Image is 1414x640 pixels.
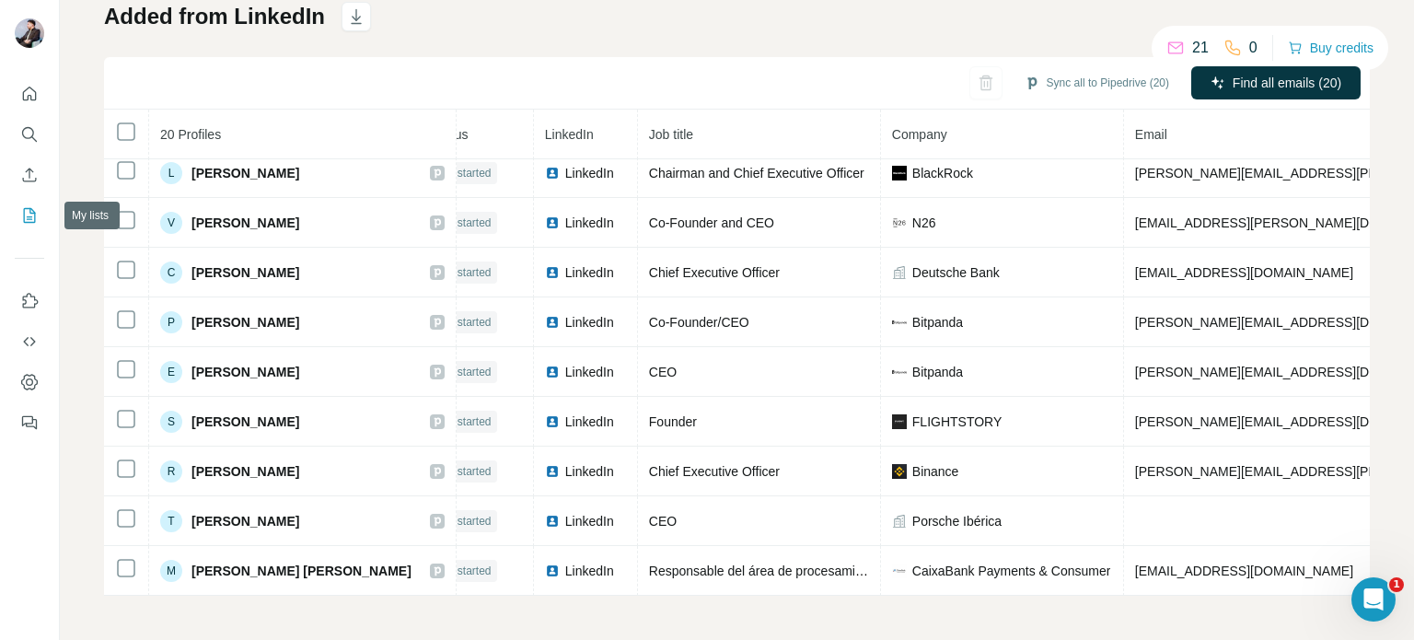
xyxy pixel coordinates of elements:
span: Company [892,127,947,142]
span: LinkedIn [565,413,614,431]
span: Founder [649,414,697,429]
span: Deutsche Bank [912,263,1000,282]
div: E [160,361,182,383]
p: 0 [1249,37,1258,59]
span: LinkedIn [545,127,594,142]
button: Find all emails (20) [1191,66,1361,99]
h1: Added from LinkedIn [104,2,325,31]
img: LinkedIn logo [545,166,560,180]
button: Dashboard [15,366,44,399]
img: LinkedIn logo [545,215,560,230]
span: Not started [437,563,492,579]
button: Use Surfe on LinkedIn [15,285,44,318]
span: Not started [437,364,492,380]
img: LinkedIn logo [545,315,560,330]
div: S [160,411,182,433]
span: Chief Executive Officer [649,464,780,479]
span: Co-Founder and CEO [649,215,774,230]
span: Not started [437,463,492,480]
button: Use Surfe API [15,325,44,358]
span: Responsable del área de procesamiento de operaciones [649,564,972,578]
span: [PERSON_NAME] [191,164,299,182]
span: [PERSON_NAME] [191,313,299,332]
iframe: Intercom live chat [1351,577,1396,622]
img: company-logo [892,369,907,374]
img: LinkedIn logo [545,265,560,280]
img: company-logo [892,414,907,429]
img: Avatar [15,18,44,48]
div: T [160,510,182,532]
button: Enrich CSV [15,158,44,192]
span: LinkedIn [565,214,614,232]
span: FLIGHTSTORY [912,413,1003,431]
img: company-logo [892,320,907,324]
span: Not started [437,413,492,430]
img: company-logo [892,215,907,230]
span: Binance [912,462,959,481]
span: [PERSON_NAME] [191,363,299,381]
button: Feedback [15,406,44,439]
span: [EMAIL_ADDRESS][DOMAIN_NAME] [1135,265,1353,280]
span: LinkedIn [565,562,614,580]
span: LinkedIn [565,313,614,332]
span: [PERSON_NAME] [191,413,299,431]
img: LinkedIn logo [545,365,560,379]
span: Find all emails (20) [1233,74,1341,92]
span: Co-Founder/CEO [649,315,749,330]
img: LinkedIn logo [545,414,560,429]
span: Email [1135,127,1167,142]
span: LinkedIn [565,512,614,530]
span: 20 Profiles [160,127,221,142]
span: [PERSON_NAME] [191,263,299,282]
span: LinkedIn [565,164,614,182]
span: Bitpanda [912,363,963,381]
span: 1 [1389,577,1404,592]
span: Chairman and Chief Executive Officer [649,166,864,180]
span: Not started [437,215,492,231]
div: C [160,262,182,284]
span: [PERSON_NAME] [191,512,299,530]
span: CEO [649,365,677,379]
img: company-logo [892,564,907,578]
button: Buy credits [1288,35,1373,61]
div: R [160,460,182,483]
img: LinkedIn logo [545,564,560,578]
span: [EMAIL_ADDRESS][DOMAIN_NAME] [1135,564,1353,578]
img: LinkedIn logo [545,514,560,529]
span: N26 [912,214,936,232]
span: Porsche Ibérica [912,512,1002,530]
p: 21 [1192,37,1209,59]
span: Not started [437,165,492,181]
div: V [160,212,182,234]
img: company-logo [892,464,907,479]
div: L [160,162,182,184]
span: Bitpanda [912,313,963,332]
span: BlackRock [912,164,973,182]
span: LinkedIn [565,263,614,282]
span: Not started [437,264,492,281]
span: LinkedIn [565,462,614,481]
button: Quick start [15,77,44,111]
div: P [160,311,182,333]
span: CEO [649,514,677,529]
img: company-logo [892,166,907,180]
span: [PERSON_NAME] [191,214,299,232]
span: Job title [649,127,693,142]
div: M [160,560,182,582]
button: My lists [15,199,44,232]
span: [PERSON_NAME] [PERSON_NAME] [191,562,411,580]
img: LinkedIn logo [545,464,560,479]
span: Chief Executive Officer [649,265,780,280]
button: Sync all to Pipedrive (20) [1012,69,1182,97]
button: Search [15,118,44,151]
span: Not started [437,513,492,529]
span: CaixaBank Payments & Consumer [912,562,1111,580]
span: [PERSON_NAME] [191,462,299,481]
span: Not started [437,314,492,331]
span: LinkedIn [565,363,614,381]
